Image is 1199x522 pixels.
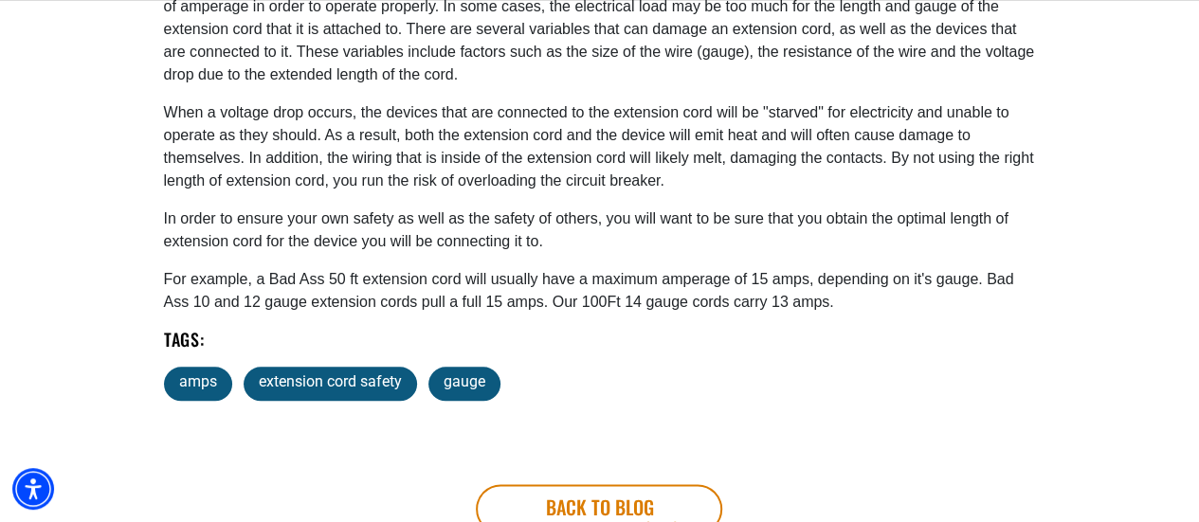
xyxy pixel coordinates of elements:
a: extension cord safety [244,367,417,401]
h5: Tags: [164,329,1036,351]
span: For example, a Bad Ass 50 ft extension cord will usually have a maximum amperage of 15 amps, depe... [164,271,1014,310]
span: In order to ensure your own safety as well as the safety of others, you will want to be sure that... [164,210,1008,249]
span: When a voltage drop occurs, the devices that are connected to the extension cord will be "starved... [164,104,1034,189]
a: gauge [428,367,500,401]
a: amps [164,367,232,401]
div: Accessibility Menu [12,468,54,510]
